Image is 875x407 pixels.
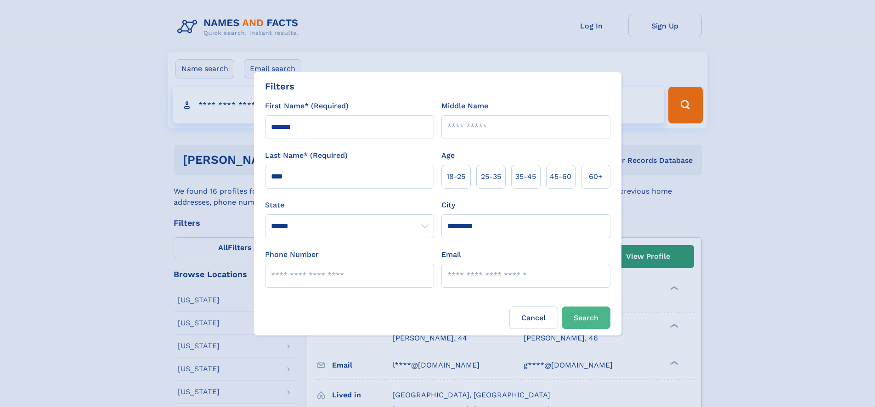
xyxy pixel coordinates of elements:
[441,200,455,211] label: City
[441,150,455,161] label: Age
[265,200,434,211] label: State
[265,150,348,161] label: Last Name* (Required)
[509,307,558,329] label: Cancel
[446,171,465,182] span: 18‑25
[481,171,501,182] span: 25‑35
[562,307,610,329] button: Search
[441,100,488,112] label: Middle Name
[550,171,571,182] span: 45‑60
[265,100,349,112] label: First Name* (Required)
[265,79,294,93] div: Filters
[441,249,461,260] label: Email
[589,171,603,182] span: 60+
[515,171,536,182] span: 35‑45
[265,249,319,260] label: Phone Number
